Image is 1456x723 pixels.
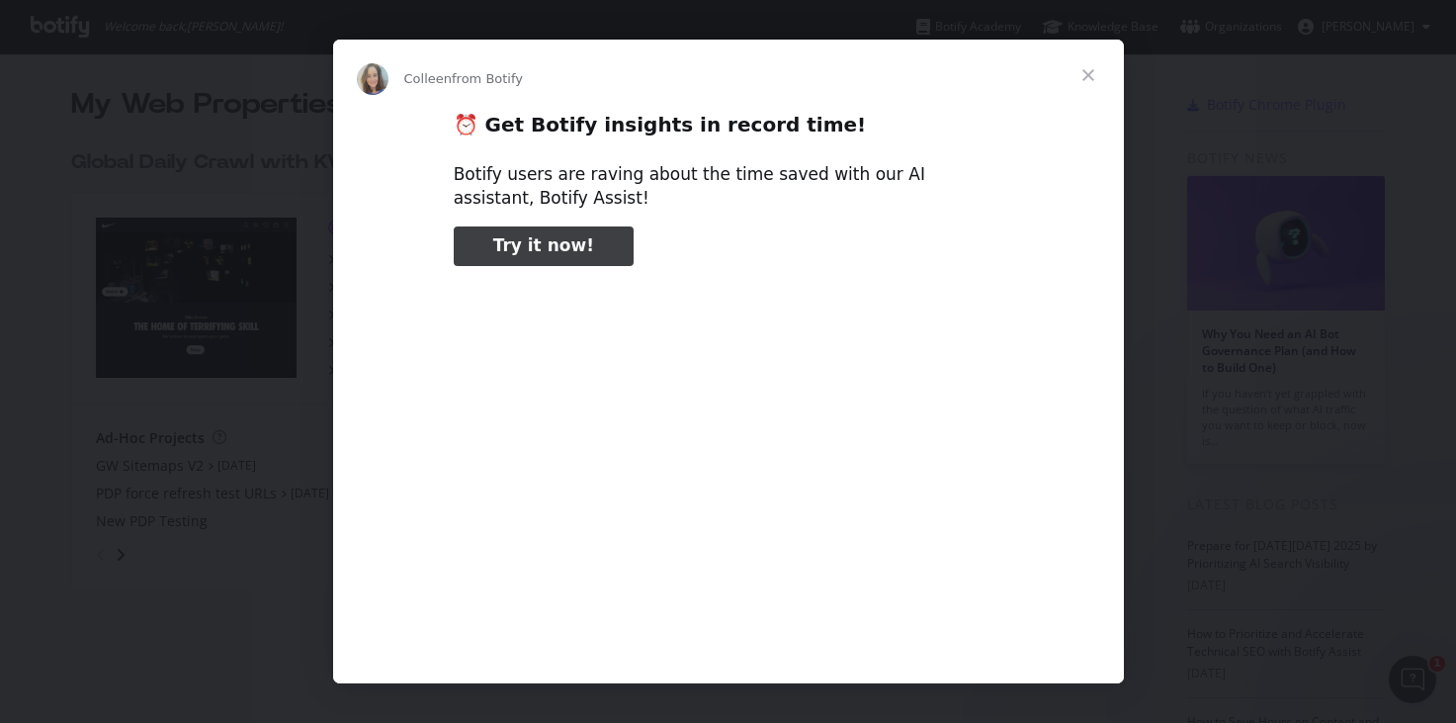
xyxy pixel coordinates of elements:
span: from Botify [452,71,523,86]
video: Play video [316,283,1141,695]
span: Try it now! [493,235,594,255]
h2: ⏰ Get Botify insights in record time! [454,112,1003,148]
span: Close [1053,40,1124,111]
img: Profile image for Colleen [357,63,388,95]
span: Colleen [404,71,453,86]
a: Try it now! [454,226,634,266]
div: Botify users are raving about the time saved with our AI assistant, Botify Assist! [454,163,1003,211]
